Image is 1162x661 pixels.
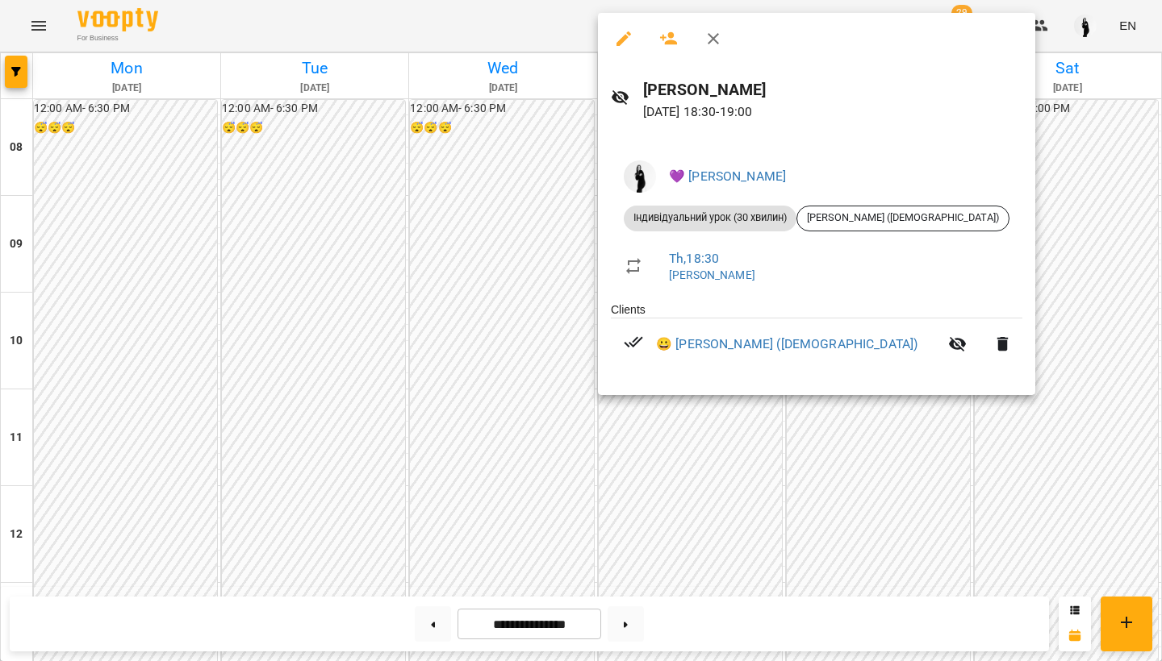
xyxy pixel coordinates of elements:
svg: Paid [624,332,643,351]
a: 😀 [PERSON_NAME] ([DEMOGRAPHIC_DATA]) [656,335,917,354]
img: 041a4b37e20a8ced1a9815ab83a76d22.jpeg [624,160,656,193]
span: Індивідуальний урок (30 хвилин) [624,210,796,225]
span: [PERSON_NAME] ([DEMOGRAPHIC_DATA]) [797,210,1009,225]
a: 💜 [PERSON_NAME] [669,168,786,184]
p: [DATE] 18:30 - 19:00 [643,102,1022,122]
a: [PERSON_NAME] [669,268,755,281]
h6: [PERSON_NAME] [643,77,1022,102]
ul: Clients [611,301,1022,376]
a: Th , 18:30 [669,251,719,266]
div: [PERSON_NAME] ([DEMOGRAPHIC_DATA]) [796,206,1009,231]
